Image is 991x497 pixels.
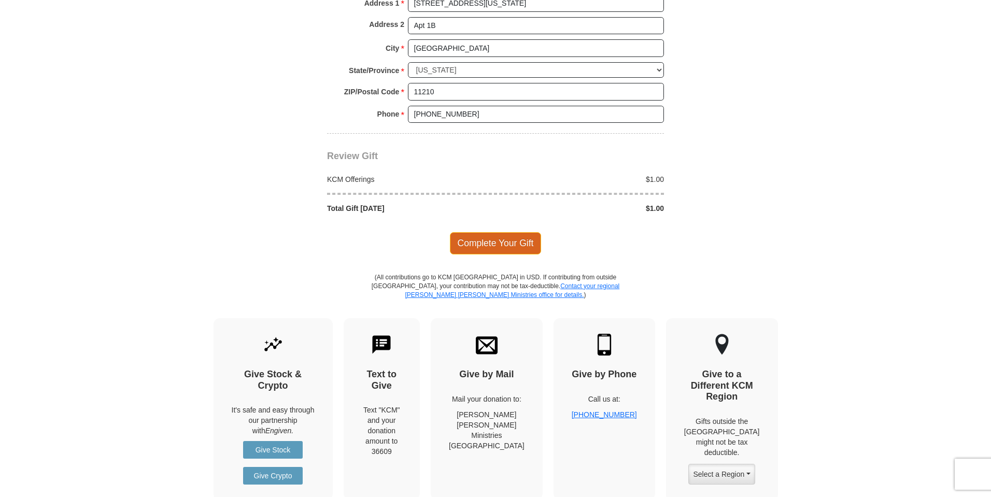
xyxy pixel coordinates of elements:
img: envelope.svg [476,334,498,356]
img: give-by-stock.svg [262,334,284,356]
strong: ZIP/Postal Code [344,84,400,99]
p: [PERSON_NAME] [PERSON_NAME] Ministries [GEOGRAPHIC_DATA] [449,409,525,451]
p: Mail your donation to: [449,394,525,404]
div: Text "KCM" and your donation amount to 36609 [362,405,402,457]
a: [PHONE_NUMBER] [572,410,637,419]
strong: City [386,41,399,55]
h4: Give Stock & Crypto [232,369,315,391]
img: other-region [715,334,729,356]
p: It's safe and easy through our partnership with [232,405,315,436]
h4: Give by Phone [572,369,637,380]
strong: Phone [377,107,400,121]
strong: Address 2 [369,17,404,32]
a: Give Stock [243,441,303,459]
i: Engiven. [265,427,293,435]
span: Review Gift [327,151,378,161]
img: text-to-give.svg [371,334,392,356]
p: (All contributions go to KCM [GEOGRAPHIC_DATA] in USD. If contributing from outside [GEOGRAPHIC_D... [371,273,620,318]
h4: Give by Mail [449,369,525,380]
div: KCM Offerings [322,174,496,184]
h4: Give to a Different KCM Region [684,369,760,403]
strong: State/Province [349,63,399,78]
h4: Text to Give [362,369,402,391]
div: Total Gift [DATE] [322,203,496,214]
p: Gifts outside the [GEOGRAPHIC_DATA] might not be tax deductible. [684,416,760,458]
button: Select a Region [688,464,755,485]
img: mobile.svg [593,334,615,356]
a: Contact your regional [PERSON_NAME] [PERSON_NAME] Ministries office for details. [405,282,619,299]
div: $1.00 [495,174,670,184]
p: Call us at: [572,394,637,404]
div: $1.00 [495,203,670,214]
a: Give Crypto [243,467,303,485]
span: Complete Your Gift [450,232,542,254]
